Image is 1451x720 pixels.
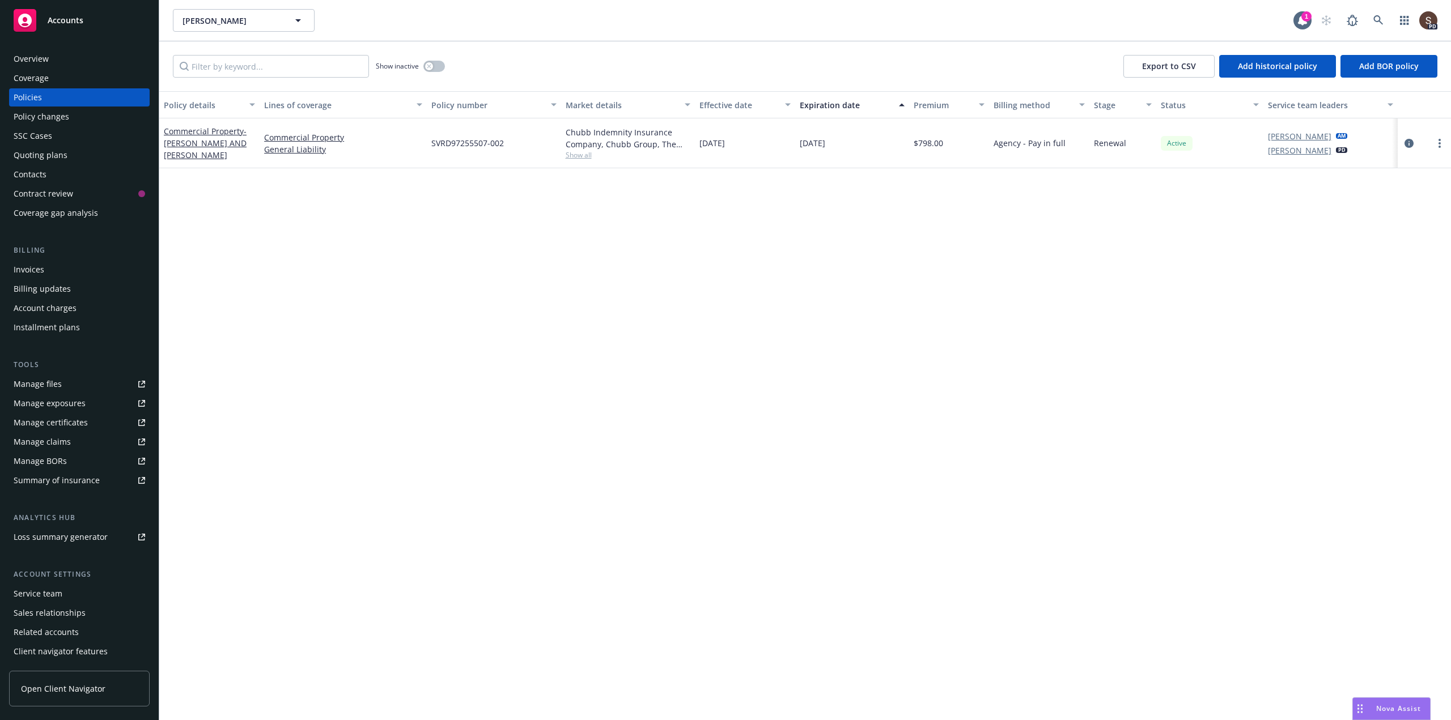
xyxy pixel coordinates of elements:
[9,5,150,36] a: Accounts
[9,165,150,184] a: Contacts
[566,99,678,111] div: Market details
[14,185,73,203] div: Contract review
[173,55,369,78] input: Filter by keyword...
[48,16,83,25] span: Accounts
[566,150,690,160] span: Show all
[14,585,62,603] div: Service team
[376,61,419,71] span: Show inactive
[695,91,795,118] button: Effective date
[173,9,315,32] button: [PERSON_NAME]
[164,126,247,160] a: Commercial Property
[1301,11,1312,22] div: 1
[14,642,108,661] div: Client navigator features
[9,146,150,164] a: Quoting plans
[9,452,150,470] a: Manage BORs
[1142,61,1196,71] span: Export to CSV
[427,91,561,118] button: Policy number
[14,108,69,126] div: Policy changes
[431,137,504,149] span: SVRD97255507-002
[1123,55,1215,78] button: Export to CSV
[1419,11,1437,29] img: photo
[9,88,150,106] a: Policies
[1340,55,1437,78] button: Add BOR policy
[14,471,100,489] div: Summary of insurance
[14,204,98,222] div: Coverage gap analysis
[9,50,150,68] a: Overview
[264,99,410,111] div: Lines of coverage
[994,137,1066,149] span: Agency - Pay in full
[9,375,150,393] a: Manage files
[14,604,86,622] div: Sales relationships
[9,359,150,370] div: Tools
[9,623,150,641] a: Related accounts
[9,318,150,336] a: Installment plans
[431,99,544,111] div: Policy number
[1165,138,1188,148] span: Active
[14,394,86,412] div: Manage exposures
[14,375,62,393] div: Manage files
[164,99,243,111] div: Policy details
[9,471,150,489] a: Summary of insurance
[1402,137,1416,150] a: circleInformation
[264,131,422,143] a: Commercial Property
[14,433,71,451] div: Manage claims
[1094,99,1139,111] div: Stage
[14,452,67,470] div: Manage BORs
[1238,61,1317,71] span: Add historical policy
[9,245,150,256] div: Billing
[795,91,909,118] button: Expiration date
[1268,99,1380,111] div: Service team leaders
[1433,137,1446,150] a: more
[909,91,990,118] button: Premium
[914,137,943,149] span: $798.00
[1268,130,1331,142] a: [PERSON_NAME]
[1263,91,1397,118] button: Service team leaders
[1315,9,1338,32] a: Start snowing
[14,146,67,164] div: Quoting plans
[561,91,695,118] button: Market details
[1094,137,1126,149] span: Renewal
[21,683,105,695] span: Open Client Navigator
[994,99,1072,111] div: Billing method
[9,127,150,145] a: SSC Cases
[9,642,150,661] a: Client navigator features
[566,126,690,150] div: Chubb Indemnity Insurance Company, Chubb Group, The ABC Program
[14,280,71,298] div: Billing updates
[9,528,150,546] a: Loss summary generator
[9,604,150,622] a: Sales relationships
[14,50,49,68] div: Overview
[9,261,150,279] a: Invoices
[1359,61,1419,71] span: Add BOR policy
[14,623,79,641] div: Related accounts
[14,165,46,184] div: Contacts
[1341,9,1364,32] a: Report a Bug
[9,569,150,580] div: Account settings
[1352,697,1431,720] button: Nova Assist
[14,127,52,145] div: SSC Cases
[9,512,150,523] div: Analytics hub
[9,299,150,317] a: Account charges
[1376,704,1421,713] span: Nova Assist
[159,91,260,118] button: Policy details
[9,433,150,451] a: Manage claims
[14,69,49,87] div: Coverage
[1089,91,1156,118] button: Stage
[1393,9,1416,32] a: Switch app
[9,204,150,222] a: Coverage gap analysis
[1156,91,1263,118] button: Status
[183,15,281,27] span: [PERSON_NAME]
[800,99,892,111] div: Expiration date
[1161,99,1246,111] div: Status
[1353,698,1367,719] div: Drag to move
[14,261,44,279] div: Invoices
[800,137,825,149] span: [DATE]
[699,99,778,111] div: Effective date
[14,414,88,432] div: Manage certificates
[989,91,1089,118] button: Billing method
[1219,55,1336,78] button: Add historical policy
[9,585,150,603] a: Service team
[9,414,150,432] a: Manage certificates
[9,394,150,412] a: Manage exposures
[14,299,77,317] div: Account charges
